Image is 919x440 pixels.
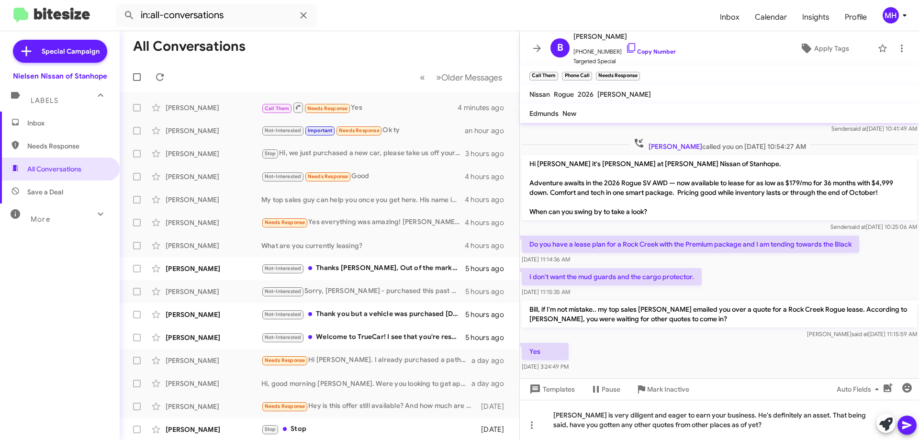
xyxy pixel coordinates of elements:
small: Phone Call [562,72,592,80]
span: Sender [DATE] 10:41:49 AM [831,125,917,132]
div: 4 hours ago [465,218,512,227]
div: [PERSON_NAME] [166,425,261,434]
span: Not-Interested [265,311,302,317]
span: Older Messages [441,72,502,83]
span: Targeted Special [573,56,676,66]
div: Hey is this offer still available? And how much are talking here [261,401,476,412]
div: 4 hours ago [465,241,512,250]
div: Ok ty [261,125,465,136]
div: Sorry, [PERSON_NAME] - purchased this past week. Thanks! [261,286,465,297]
span: Inbox [712,3,747,31]
div: Thank you but a vehicle was purchased [DATE] for me [261,309,465,320]
p: Do you have a lease plan for a Rock Creek with the Premium package and I am tending towards the B... [522,236,859,253]
span: [DATE] 11:14:36 AM [522,256,570,263]
span: [PERSON_NAME] [649,142,702,151]
span: Needs Response [265,219,305,226]
span: Special Campaign [42,46,100,56]
span: [PERSON_NAME] [DATE] 11:15:59 AM [807,330,917,338]
span: [PERSON_NAME] [597,90,651,99]
input: Search [116,4,317,27]
p: Hi [PERSON_NAME] it's [PERSON_NAME] at [PERSON_NAME] Nissan of Stanhope. Adventure awaits in the ... [522,155,917,220]
span: Not-Interested [265,265,302,271]
div: 4 hours ago [465,172,512,181]
span: Call Them [265,105,290,112]
span: [DATE] 3:24:49 PM [522,363,569,370]
button: Mark Inactive [628,381,697,398]
span: said at [852,330,868,338]
button: Apply Tags [775,40,873,57]
a: Profile [837,3,874,31]
a: Insights [795,3,837,31]
span: Important [308,127,333,134]
a: Special Campaign [13,40,107,63]
h1: All Conversations [133,39,246,54]
div: 4 minutes ago [458,103,512,113]
div: [DATE] [476,402,512,411]
div: [PERSON_NAME] [166,333,261,342]
button: Previous [414,68,431,87]
span: said at [849,223,866,230]
button: Auto Fields [829,381,890,398]
span: Stop [265,150,276,157]
div: 5 hours ago [465,310,512,319]
span: Needs Response [265,403,305,409]
span: Not-Interested [265,334,302,340]
div: a day ago [471,379,512,388]
span: Mark Inactive [647,381,689,398]
div: Welcome to TrueCar! I see that you're responding to a customer. If this is correct, please enter ... [261,332,465,343]
span: Needs Response [339,127,380,134]
span: Auto Fields [837,381,883,398]
span: Nissan [529,90,550,99]
div: [PERSON_NAME] [166,310,261,319]
p: Bill, if I'm not mistake.. my top sales [PERSON_NAME] emailed you over a quote for a Rock Creek R... [522,301,917,327]
div: My top sales guy can help you once you get here. His name is [PERSON_NAME]. Just need to know wha... [261,195,465,204]
span: New [562,109,576,118]
div: [PERSON_NAME] [166,264,261,273]
div: [PERSON_NAME] [166,287,261,296]
button: MH [874,7,908,23]
span: Edmunds [529,109,559,118]
span: Sender [DATE] 10:25:06 AM [830,223,917,230]
div: 3 hours ago [465,149,512,158]
span: 2026 [578,90,594,99]
div: [PERSON_NAME] [166,195,261,204]
p: Yes [522,343,569,360]
span: » [436,71,441,83]
span: Stop [265,426,276,432]
button: Templates [520,381,583,398]
div: 5 hours ago [465,287,512,296]
span: Not-Interested [265,127,302,134]
div: [PERSON_NAME] [166,402,261,411]
div: [PERSON_NAME] [166,126,261,135]
div: [PERSON_NAME] [166,241,261,250]
div: What are you currently leasing? [261,241,465,250]
div: [PERSON_NAME] [166,379,261,388]
div: [PERSON_NAME] [166,356,261,365]
div: [PERSON_NAME] [166,172,261,181]
span: Pause [602,381,620,398]
span: Needs Response [307,105,348,112]
small: Needs Response [596,72,640,80]
span: [PERSON_NAME] [573,31,676,42]
span: said at [850,125,867,132]
div: [DATE] [476,425,512,434]
div: Good [261,171,465,182]
span: Inbox [27,118,109,128]
span: All Conversations [27,164,81,174]
small: Call Them [529,72,558,80]
span: Needs Response [27,141,109,151]
span: [DATE] 11:15:35 AM [522,288,570,295]
a: Calendar [747,3,795,31]
div: [PERSON_NAME] [166,103,261,113]
a: Copy Number [626,48,676,55]
nav: Page navigation example [415,68,508,87]
div: [PERSON_NAME] [166,218,261,227]
span: More [31,215,50,224]
button: Pause [583,381,628,398]
span: Not-Interested [265,288,302,294]
div: Hi, we just purchased a new car, please take us off your call/txt list [261,148,465,159]
div: [PERSON_NAME] [166,149,261,158]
